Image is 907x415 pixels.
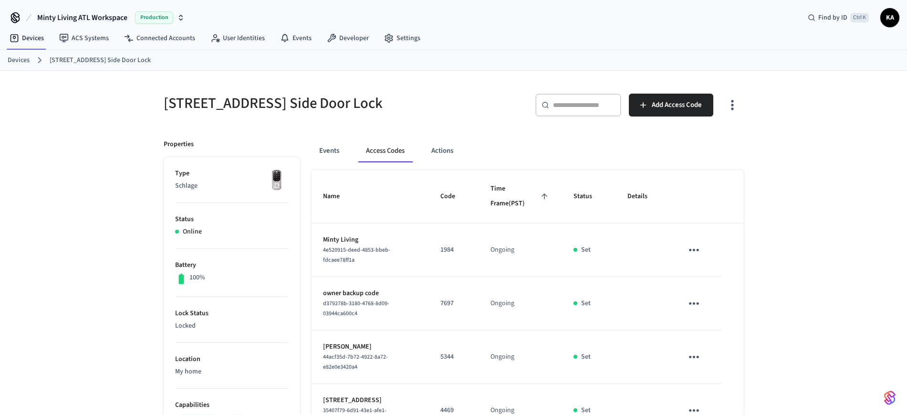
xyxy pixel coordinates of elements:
p: [PERSON_NAME] [323,342,417,352]
td: Ongoing [479,277,562,330]
span: Details [627,189,660,204]
a: Connected Accounts [116,30,203,47]
p: Online [183,227,202,237]
p: Battery [175,260,289,270]
span: Code [440,189,468,204]
p: Status [175,214,289,224]
button: KA [880,8,899,27]
div: Find by IDCtrl K [800,9,876,26]
span: Production [135,11,173,24]
span: KA [881,9,898,26]
p: [STREET_ADDRESS] [323,395,417,405]
a: Settings [376,30,428,47]
button: Access Codes [358,139,412,162]
img: SeamLogoGradient.69752ec5.svg [884,390,896,405]
h5: [STREET_ADDRESS] Side Door Lock [164,94,448,113]
p: 1984 [440,245,468,255]
p: Capabilities [175,400,289,410]
div: ant example [312,139,744,162]
button: Add Access Code [629,94,713,117]
p: Schlage [175,181,289,191]
p: Set [581,298,591,309]
a: Devices [2,30,52,47]
p: Properties [164,139,194,149]
p: Minty Living [323,235,417,245]
a: ACS Systems [52,30,116,47]
a: [STREET_ADDRESS] Side Door Lock [50,55,151,65]
p: 7697 [440,298,468,309]
p: Set [581,352,591,362]
span: Name [323,189,352,204]
p: My home [175,367,289,377]
a: User Identities [203,30,272,47]
span: Add Access Code [652,99,702,111]
button: Actions [424,139,461,162]
p: Location [175,354,289,364]
p: owner backup code [323,288,417,298]
p: Set [581,245,591,255]
span: 44acf35d-7b72-4922-8a72-e82e0e3420a4 [323,353,388,371]
p: Locked [175,321,289,331]
p: 5344 [440,352,468,362]
button: Events [312,139,347,162]
td: Ongoing [479,223,562,277]
span: Find by ID [818,13,847,22]
span: Ctrl K [850,13,869,22]
span: 4e520915-deed-4853-bbeb-fdcaee78ff1a [323,246,390,264]
p: Type [175,169,289,179]
span: Minty Living ATL Workspace [37,12,127,23]
a: Devices [8,55,30,65]
span: d379278b-3180-4768-8d09-03944ca600c4 [323,299,389,318]
a: Events [272,30,319,47]
a: Developer [319,30,376,47]
img: Yale Assure Touchscreen Wifi Smart Lock, Satin Nickel, Front [265,169,289,192]
p: Lock Status [175,309,289,319]
span: Status [573,189,605,204]
span: Time Frame(PST) [490,181,551,212]
p: 100% [189,273,205,283]
td: Ongoing [479,330,562,384]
